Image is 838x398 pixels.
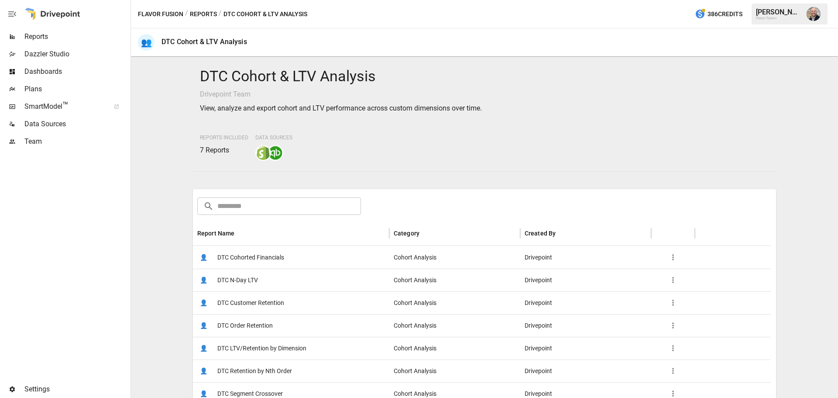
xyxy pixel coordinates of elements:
[200,145,248,156] p: 7 Reports
[520,314,651,337] div: Drivepoint
[268,146,282,160] img: quickbooks
[200,67,769,86] h4: DTC Cohort & LTV Analysis
[219,9,222,20] div: /
[24,136,129,147] span: Team
[185,9,188,20] div: /
[217,337,306,360] span: DTC LTV/Retention by Dimension
[24,119,129,129] span: Data Sources
[24,49,129,59] span: Dazzler Studio
[197,319,210,332] span: 👤
[200,89,769,100] p: Drivepoint Team
[756,8,801,16] div: [PERSON_NAME]
[756,16,801,20] div: Flavor Fusion
[161,38,247,46] div: DTC Cohort & LTV Analysis
[389,337,520,360] div: Cohort Analysis
[389,291,520,314] div: Cohort Analysis
[62,100,69,111] span: ™
[24,384,129,395] span: Settings
[520,269,651,291] div: Drivepoint
[138,34,155,51] div: 👥
[520,360,651,382] div: Drivepoint
[24,101,104,112] span: SmartModel
[255,135,292,141] span: Data Sources
[197,230,235,237] div: Report Name
[389,246,520,269] div: Cohort Analysis
[389,269,520,291] div: Cohort Analysis
[138,9,183,20] button: Flavor Fusion
[691,6,746,22] button: 386Credits
[24,31,129,42] span: Reports
[520,337,651,360] div: Drivepoint
[394,230,419,237] div: Category
[197,251,210,264] span: 👤
[525,230,556,237] div: Created By
[707,9,742,20] span: 386 Credits
[256,146,270,160] img: shopify
[217,360,292,382] span: DTC Retention by Nth Order
[520,246,651,269] div: Drivepoint
[190,9,217,20] button: Reports
[217,269,258,291] span: DTC N-Day LTV
[217,315,273,337] span: DTC Order Retention
[197,296,210,309] span: 👤
[217,292,284,314] span: DTC Customer Retention
[200,135,248,141] span: Reports Included
[520,291,651,314] div: Drivepoint
[556,227,569,239] button: Sort
[236,227,248,239] button: Sort
[217,246,284,269] span: DTC Cohorted Financials
[420,227,433,239] button: Sort
[807,7,821,21] img: Dustin Jacobson
[197,342,210,355] span: 👤
[197,364,210,377] span: 👤
[389,360,520,382] div: Cohort Analysis
[389,314,520,337] div: Cohort Analysis
[197,273,210,287] span: 👤
[24,84,129,94] span: Plans
[801,2,826,26] button: Dustin Jacobson
[24,66,129,77] span: Dashboards
[200,103,769,114] p: View, analyze and export cohort and LTV performance across custom dimensions over time.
